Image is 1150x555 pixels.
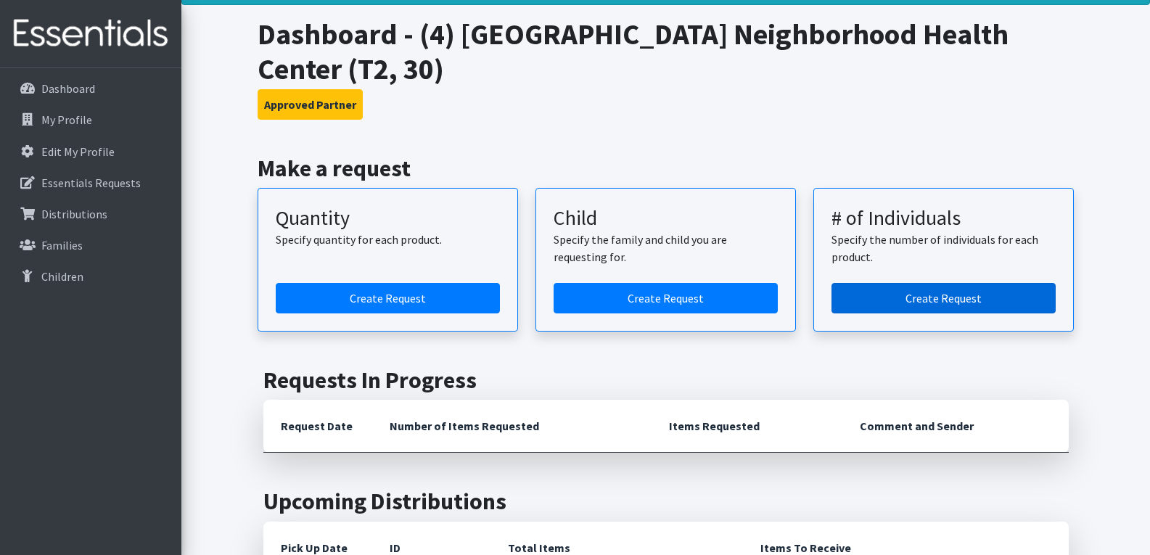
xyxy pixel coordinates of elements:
a: Distributions [6,200,176,229]
p: Children [41,269,83,284]
a: Create a request by number of individuals [831,283,1056,313]
th: Number of Items Requested [372,400,652,453]
a: Create a request for a child or family [554,283,778,313]
a: My Profile [6,105,176,134]
h3: Child [554,206,778,231]
h2: Requests In Progress [263,366,1069,394]
p: Specify the number of individuals for each product. [831,231,1056,266]
h3: # of Individuals [831,206,1056,231]
h3: Quantity [276,206,500,231]
p: Families [41,238,83,252]
a: Create a request by quantity [276,283,500,313]
p: Distributions [41,207,107,221]
a: Families [6,231,176,260]
th: Items Requested [652,400,842,453]
th: Request Date [263,400,372,453]
h2: Make a request [258,155,1074,182]
p: Essentials Requests [41,176,141,190]
h1: Dashboard - (4) [GEOGRAPHIC_DATA] Neighborhood Health Center (T2, 30) [258,17,1074,86]
p: My Profile [41,112,92,127]
p: Specify quantity for each product. [276,231,500,248]
p: Edit My Profile [41,144,115,159]
a: Edit My Profile [6,137,176,166]
p: Specify the family and child you are requesting for. [554,231,778,266]
button: Approved Partner [258,89,363,120]
img: HumanEssentials [6,9,176,58]
h2: Upcoming Distributions [263,488,1069,515]
a: Dashboard [6,74,176,103]
a: Essentials Requests [6,168,176,197]
a: Children [6,262,176,291]
th: Comment and Sender [842,400,1068,453]
p: Dashboard [41,81,95,96]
